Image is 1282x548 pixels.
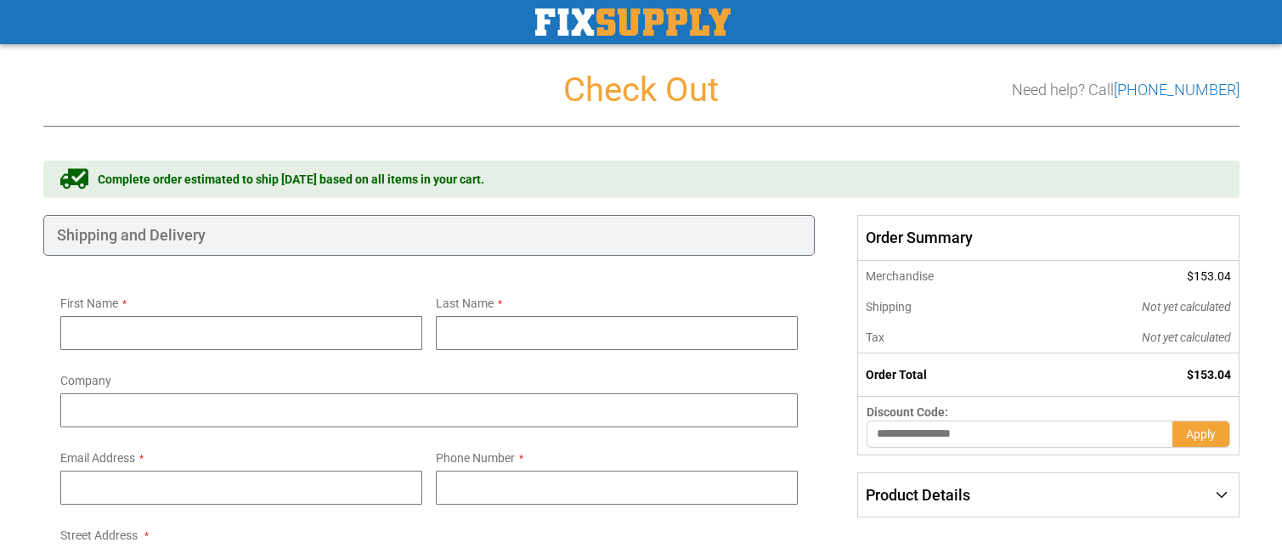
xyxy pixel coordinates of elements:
[1142,330,1231,344] span: Not yet calculated
[535,8,731,36] a: store logo
[1172,421,1230,448] button: Apply
[1142,300,1231,314] span: Not yet calculated
[436,297,494,310] span: Last Name
[866,486,970,504] span: Product Details
[1187,368,1231,381] span: $153.04
[535,8,731,36] img: Fix Industrial Supply
[43,215,816,256] div: Shipping and Delivery
[1186,427,1216,441] span: Apply
[1114,81,1240,99] a: [PHONE_NUMBER]
[1187,269,1231,283] span: $153.04
[43,71,1240,109] h1: Check Out
[866,368,927,381] strong: Order Total
[436,451,515,465] span: Phone Number
[60,297,118,310] span: First Name
[857,215,1239,261] span: Order Summary
[60,374,111,387] span: Company
[98,171,484,188] span: Complete order estimated to ship [DATE] based on all items in your cart.
[60,451,135,465] span: Email Address
[1012,82,1240,99] h3: Need help? Call
[866,300,912,314] span: Shipping
[60,528,138,542] span: Street Address
[858,322,1027,353] th: Tax
[867,405,948,419] span: Discount Code:
[858,261,1027,291] th: Merchandise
